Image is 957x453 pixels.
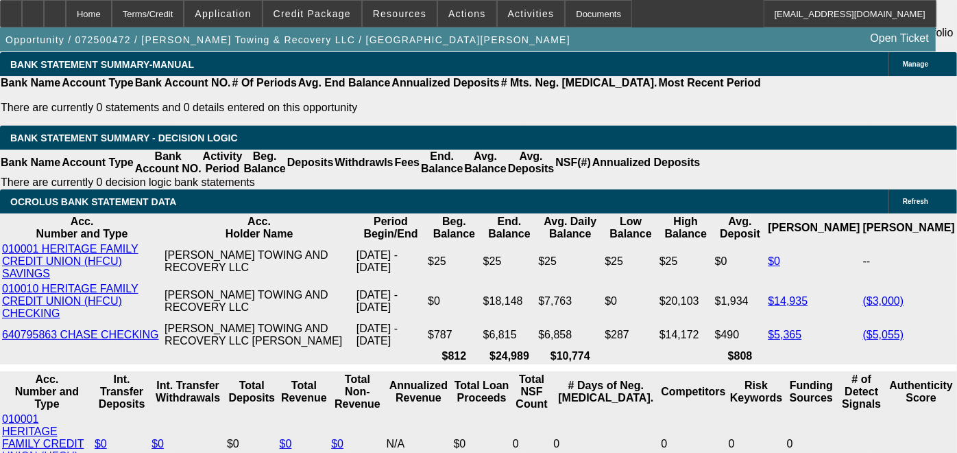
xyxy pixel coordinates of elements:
td: $25 [483,242,537,281]
span: Credit Package [274,8,351,19]
a: 640795863 CHASE CHECKING [2,329,159,340]
a: Open Ticket [865,27,934,50]
th: $24,989 [483,349,537,363]
span: Actions [448,8,486,19]
span: Bank Statement Summary - Decision Logic [10,132,238,143]
td: $787 [427,322,481,348]
th: Withdrawls [334,150,393,176]
th: End. Balance [483,215,537,241]
th: Competitors [660,373,726,411]
td: $0 [427,282,481,321]
th: Bank Account NO. [134,150,202,176]
th: # Mts. Neg. [MEDICAL_DATA]. [500,76,658,90]
th: # Of Periods [232,76,298,90]
th: $812 [427,349,481,363]
td: $7,763 [537,282,603,321]
td: [DATE] - [DATE] [356,242,426,281]
th: Annualized Deposits [592,150,701,176]
th: Period Begin/End [356,215,426,241]
th: Bank Account NO. [134,76,232,90]
td: $6,815 [483,322,537,348]
td: $490 [714,322,766,348]
th: Risk Keywords [728,373,785,411]
th: Avg. Deposit [714,215,766,241]
a: $0 [152,438,164,450]
td: $25 [427,242,481,281]
th: Annualized Deposits [391,76,500,90]
button: Activities [498,1,565,27]
th: Avg. Deposits [507,150,555,176]
span: Activities [508,8,555,19]
th: End. Balance [420,150,463,176]
td: $1,934 [714,282,766,321]
th: [PERSON_NAME] [767,215,860,241]
th: Beg. Balance [243,150,286,176]
th: Beg. Balance [427,215,481,241]
td: $0 [604,282,657,321]
p: There are currently 0 statements and 0 details entered on this opportunity [1,102,761,114]
th: Deposits [287,150,335,176]
td: $25 [604,242,657,281]
span: Resources [373,8,426,19]
td: $14,172 [659,322,713,348]
span: Application [195,8,251,19]
th: Authenticity Score [887,373,956,411]
th: Avg. Daily Balance [537,215,603,241]
td: [PERSON_NAME] TOWING AND RECOVERY LLC [PERSON_NAME] [164,322,354,348]
button: Actions [438,1,496,27]
th: Annualized Revenue [386,373,452,411]
td: $287 [604,322,657,348]
th: Account Type [61,150,134,176]
th: Sum of the Total NSF Count and Total Overdraft Fee Count from Ocrolus [512,373,552,411]
td: $20,103 [659,282,713,321]
span: BANK STATEMENT SUMMARY-MANUAL [10,59,194,70]
th: Low Balance [604,215,657,241]
th: Funding Sources [786,373,836,411]
th: Avg. End Balance [298,76,391,90]
a: $14,935 [768,295,808,307]
th: [PERSON_NAME] [862,215,956,241]
a: $0 [768,255,780,267]
td: [DATE] - [DATE] [356,282,426,321]
th: Activity Period [202,150,243,176]
span: OCROLUS BANK STATEMENT DATA [10,196,176,207]
th: Total Revenue [279,373,330,411]
td: $6,858 [537,322,603,348]
th: Acc. Holder Name [164,215,354,241]
th: Int. Transfer Deposits [94,373,149,411]
a: $0 [95,438,107,450]
span: Opportunity / 072500472 / [PERSON_NAME] Towing & Recovery LLC / [GEOGRAPHIC_DATA][PERSON_NAME] [5,34,570,45]
th: Total Loan Proceeds [453,373,511,411]
th: Account Type [61,76,134,90]
th: # Days of Neg. [MEDICAL_DATA]. [553,373,659,411]
a: ($3,000) [863,295,904,307]
th: # of Detect Signals [838,373,885,411]
button: Application [184,1,261,27]
a: 010001 HERITAGE FAMILY CREDIT UNION (HFCU) SAVINGS [2,243,138,279]
td: $25 [659,242,713,281]
th: NSF(#) [555,150,592,176]
th: $10,774 [537,349,603,363]
a: $5,365 [768,329,801,340]
button: Resources [363,1,437,27]
th: Most Recent Period [658,76,762,90]
th: Fees [394,150,420,176]
td: [PERSON_NAME] TOWING AND RECOVERY LLC [164,282,354,321]
td: [DATE] - [DATE] [356,322,426,348]
a: $0 [331,438,343,450]
th: Total Deposits [226,373,278,411]
th: $808 [714,349,766,363]
a: ($5,055) [863,329,904,340]
a: $0 [280,438,292,450]
th: Acc. Number and Type [1,215,162,241]
th: High Balance [659,215,713,241]
span: Refresh [903,198,928,205]
td: -- [862,242,956,281]
td: $25 [537,242,603,281]
a: 010010 HERITAGE FAMILY CREDIT UNION (HFCU) CHECKING [2,283,138,319]
td: [PERSON_NAME] TOWING AND RECOVERY LLC [164,242,354,281]
button: Credit Package [263,1,361,27]
td: $0 [714,242,766,281]
th: Avg. Balance [463,150,507,176]
span: Manage [903,60,928,68]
